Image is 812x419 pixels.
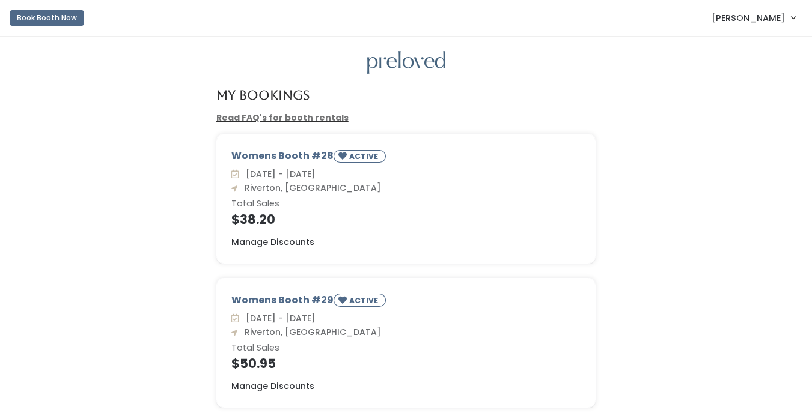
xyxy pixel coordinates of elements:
small: ACTIVE [349,151,380,161]
span: Riverton, [GEOGRAPHIC_DATA] [240,326,381,338]
span: Riverton, [GEOGRAPHIC_DATA] [240,182,381,194]
button: Book Booth Now [10,10,84,26]
h4: My Bookings [216,88,310,102]
span: [DATE] - [DATE] [241,168,316,180]
u: Manage Discounts [231,236,314,248]
div: Womens Booth #29 [231,293,581,312]
h4: $38.20 [231,213,581,226]
small: ACTIVE [349,295,380,306]
h6: Total Sales [231,343,581,353]
a: Book Booth Now [10,5,84,31]
span: [DATE] - [DATE] [241,312,316,324]
img: preloved logo [367,51,445,74]
a: Manage Discounts [231,236,314,249]
h4: $50.95 [231,357,581,370]
h6: Total Sales [231,199,581,209]
u: Manage Discounts [231,380,314,392]
span: [PERSON_NAME] [712,11,785,25]
a: [PERSON_NAME] [700,5,807,31]
div: Womens Booth #28 [231,149,581,167]
a: Manage Discounts [231,380,314,393]
a: Read FAQ's for booth rentals [216,112,349,124]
